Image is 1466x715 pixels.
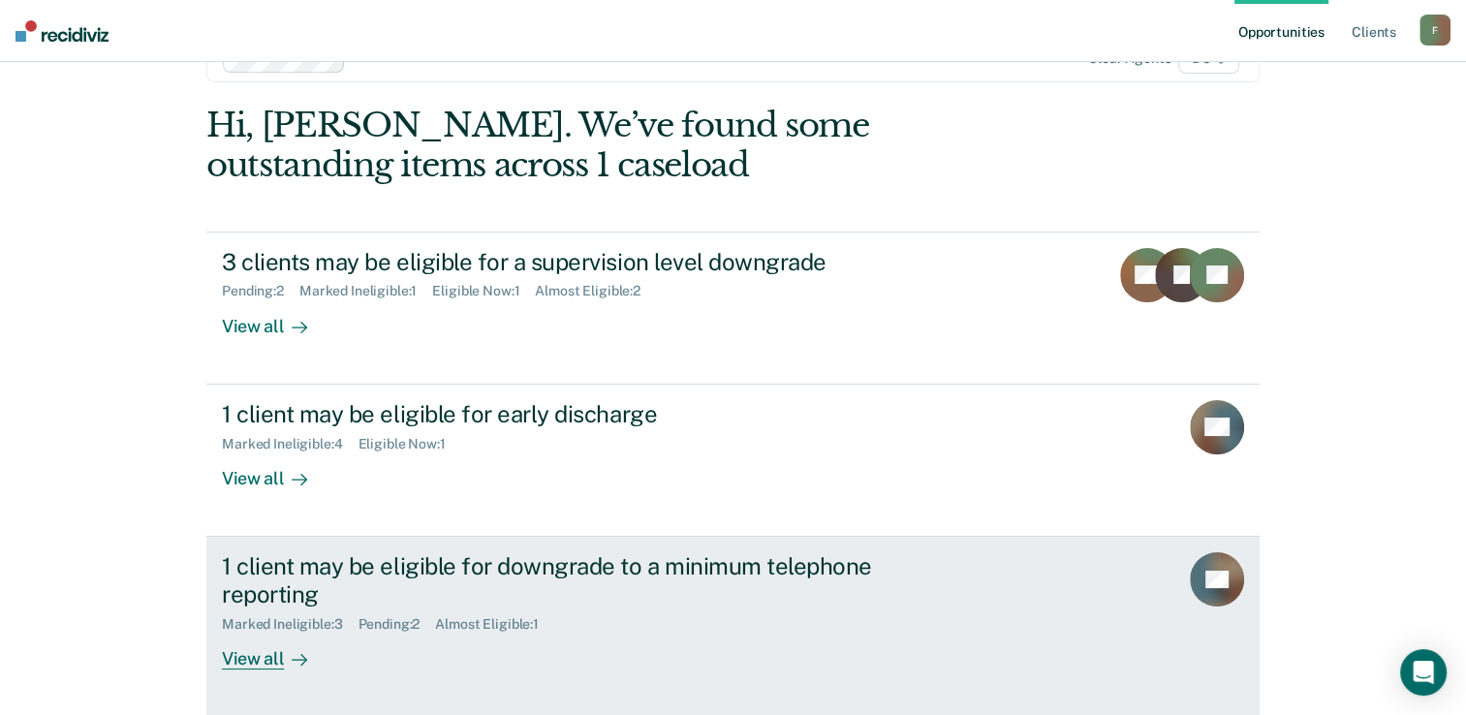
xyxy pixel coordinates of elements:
div: Eligible Now : 1 [432,283,535,299]
div: Almost Eligible : 1 [435,616,554,633]
div: Pending : 2 [222,283,299,299]
div: View all [222,632,330,669]
div: Almost Eligible : 2 [535,283,656,299]
div: Open Intercom Messenger [1400,649,1447,696]
div: Pending : 2 [359,616,436,633]
div: View all [222,451,330,489]
div: 3 clients may be eligible for a supervision level downgrade [222,248,902,276]
div: Marked Ineligible : 3 [222,616,358,633]
button: F [1419,15,1450,46]
div: 1 client may be eligible for early discharge [222,400,902,428]
div: Marked Ineligible : 1 [299,283,432,299]
div: Hi, [PERSON_NAME]. We’ve found some outstanding items across 1 caseload [206,106,1048,185]
div: Marked Ineligible : 4 [222,436,358,452]
a: 3 clients may be eligible for a supervision level downgradePending:2Marked Ineligible:1Eligible N... [206,232,1260,385]
img: Recidiviz [16,20,109,42]
div: Eligible Now : 1 [359,436,461,452]
a: 1 client may be eligible for early dischargeMarked Ineligible:4Eligible Now:1View all [206,385,1260,537]
div: 1 client may be eligible for downgrade to a minimum telephone reporting [222,552,902,608]
div: View all [222,299,330,337]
